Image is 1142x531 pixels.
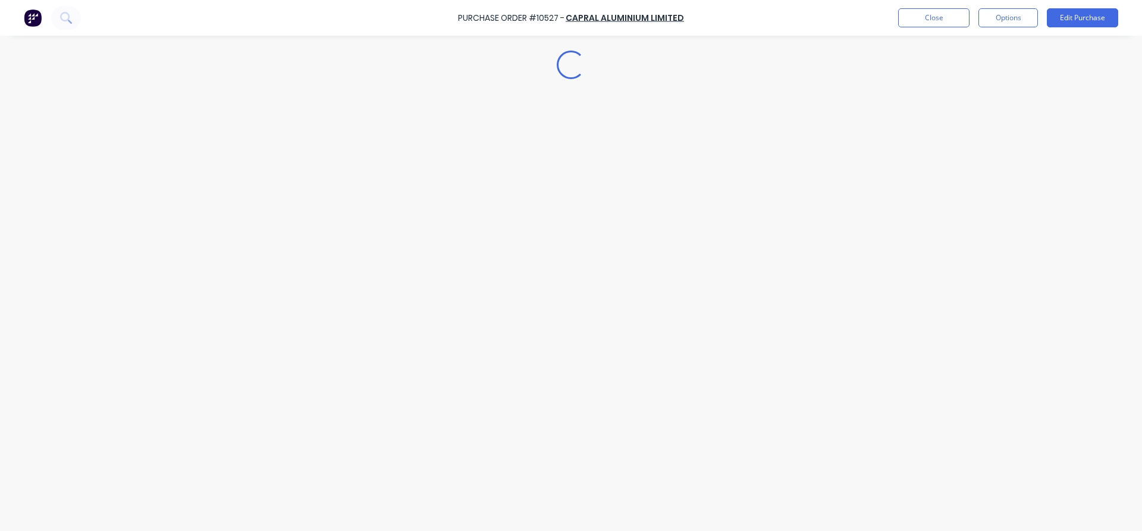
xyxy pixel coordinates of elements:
button: Edit Purchase [1047,8,1118,27]
div: Purchase Order #10527 - [458,12,564,24]
button: Options [978,8,1038,27]
a: Capral Aluminium Limited [566,12,684,24]
img: Factory [24,9,42,27]
button: Close [898,8,970,27]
